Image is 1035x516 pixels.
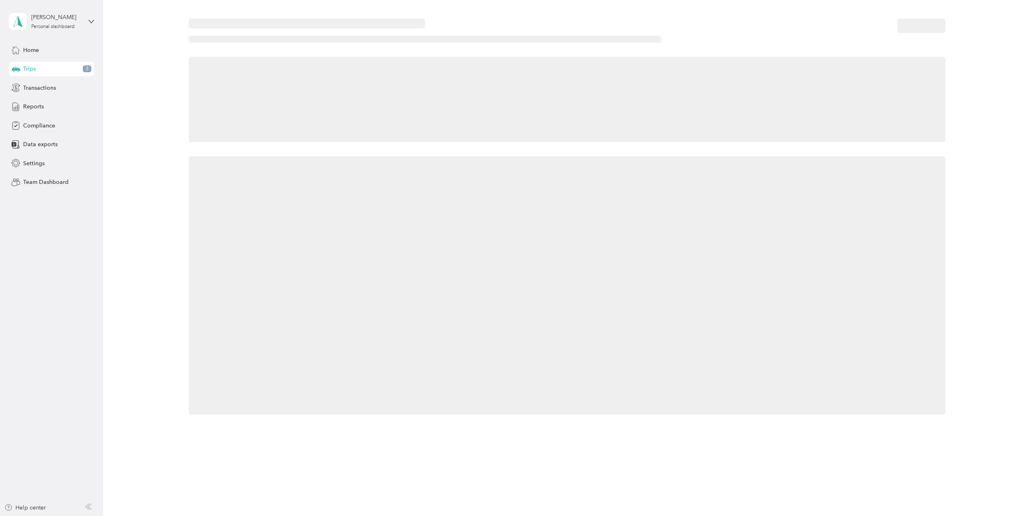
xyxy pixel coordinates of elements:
span: Data exports [23,140,58,149]
iframe: Everlance-gr Chat Button Frame [990,471,1035,516]
div: Personal dashboard [31,24,75,29]
div: [PERSON_NAME] [31,13,82,22]
button: Help center [4,503,46,512]
span: Transactions [23,84,56,92]
span: Home [23,46,39,54]
span: Compliance [23,121,55,130]
span: Team Dashboard [23,178,69,186]
span: Reports [23,102,44,111]
span: 3 [83,65,91,73]
span: Trips [23,65,36,73]
span: Settings [23,159,45,168]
